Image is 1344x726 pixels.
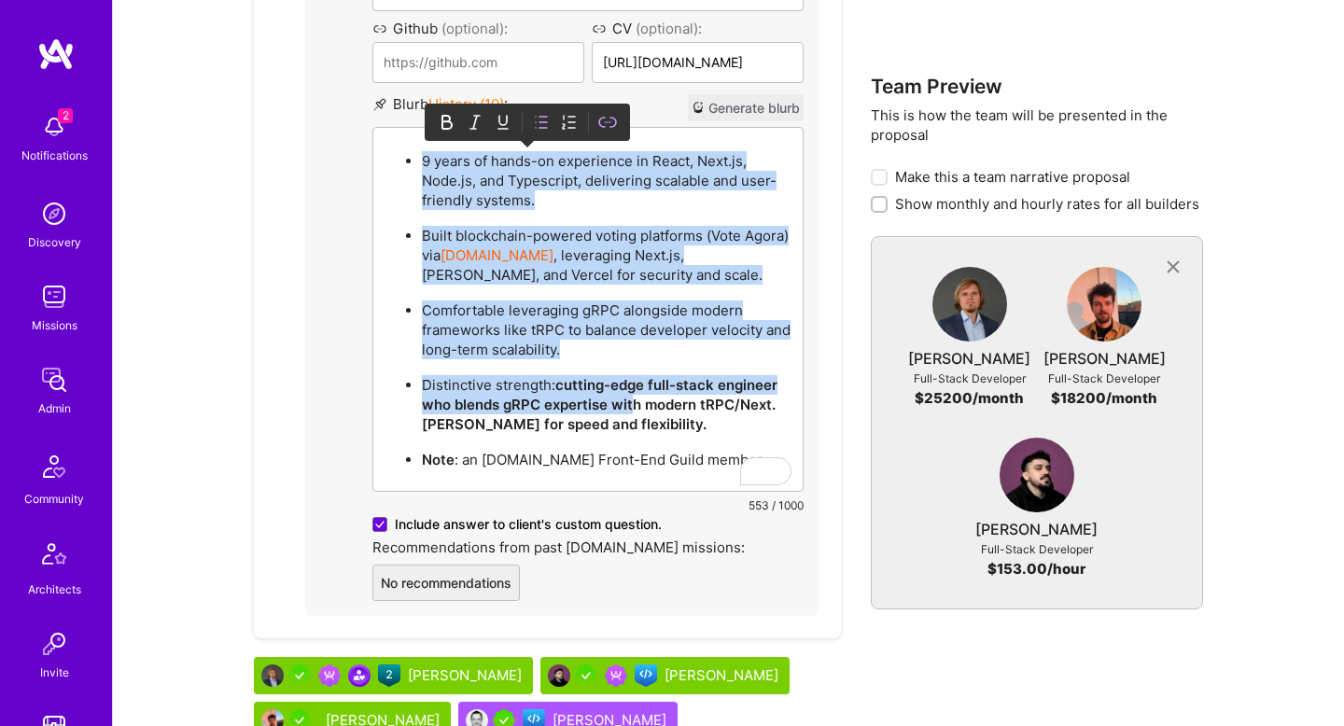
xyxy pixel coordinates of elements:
[422,300,791,359] p: Comfortable leveraging gRPC alongside modern frameworks like tRPC to balance developer velocity a...
[422,226,791,285] p: Built blockchain-powered voting platforms (Vote Agora) via , leveraging Next.js, [PERSON_NAME], a...
[348,664,371,687] img: Community leader
[35,625,73,663] img: Invite
[441,20,508,37] span: (optional):
[575,664,597,687] img: A.Teamer in Residence
[372,496,804,515] div: 553 / 1000
[422,376,777,433] strong: cutting-edge full-stack engineer who blends gRPC expertise with modern tRPC/Next.[PERSON_NAME] fo...
[395,515,662,534] span: Include answer to client's custom question.
[1051,388,1157,408] div: $ 18200 /month
[58,108,73,123] span: 2
[35,195,73,232] img: discovery
[35,361,73,398] img: admin teamwork
[261,664,284,687] img: User Avatar
[373,128,803,491] div: To enrich screen reader interactions, please activate Accessibility in Grammarly extension settings
[37,37,75,71] img: logo
[372,42,584,83] input: https://github.com
[372,538,804,557] label: Recommendations from past [DOMAIN_NAME] missions:
[32,535,77,579] img: Architects
[38,398,71,418] div: Admin
[422,450,791,469] p: : an [DOMAIN_NAME] Front-End Guild member
[895,167,1130,187] span: Make this a team narrative proposal
[428,95,504,113] span: History ( 10 )
[1162,257,1183,278] i: icon CloseGray
[592,19,804,38] label: CV
[441,246,553,264] a: [DOMAIN_NAME]
[975,520,1098,539] div: [PERSON_NAME]
[605,664,627,687] img: Been on Mission
[35,278,73,315] img: teamwork
[422,451,455,468] strong: Note
[35,108,73,146] img: bell
[665,665,782,685] div: [PERSON_NAME]
[636,20,702,37] span: (optional):
[40,663,69,682] div: Invite
[422,375,791,434] p: Distinctive strength:
[895,194,1199,214] span: Show monthly and hourly rates for all builders
[372,94,508,121] label: Blurb :
[548,664,570,687] img: User Avatar
[635,664,657,687] img: Front-end guild
[28,579,81,599] div: Architects
[21,146,88,165] div: Notifications
[318,664,341,687] img: Been on Mission
[32,444,77,489] img: Community
[871,75,1203,98] h3: Team Preview
[1067,267,1141,342] img: User Avatar
[372,565,520,601] button: No recommendations
[692,101,705,114] i: icon CrystalBall
[1043,349,1166,369] div: [PERSON_NAME]
[32,315,77,335] div: Missions
[908,349,1030,369] div: [PERSON_NAME]
[1000,438,1074,512] img: User Avatar
[871,105,1203,145] p: This is how the team will be presented in the proposal
[288,664,311,687] img: A.Teamer in Residence
[28,232,81,252] div: Discovery
[24,489,84,509] div: Community
[1048,369,1160,388] div: Full-Stack Developer
[915,388,1024,408] div: $ 25200 /month
[408,665,525,685] div: [PERSON_NAME]
[981,539,1093,559] div: Full-Stack Developer
[932,267,1007,342] img: User Avatar
[422,151,791,210] p: 9 years of hands-on experience in React, Next.js, Node.js, and Typescript, delivering scalable an...
[914,369,1026,388] div: Full-Stack Developer
[688,94,804,121] button: Generate blurb
[372,19,584,38] label: Github
[987,559,1085,579] div: $ 153.00 /hour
